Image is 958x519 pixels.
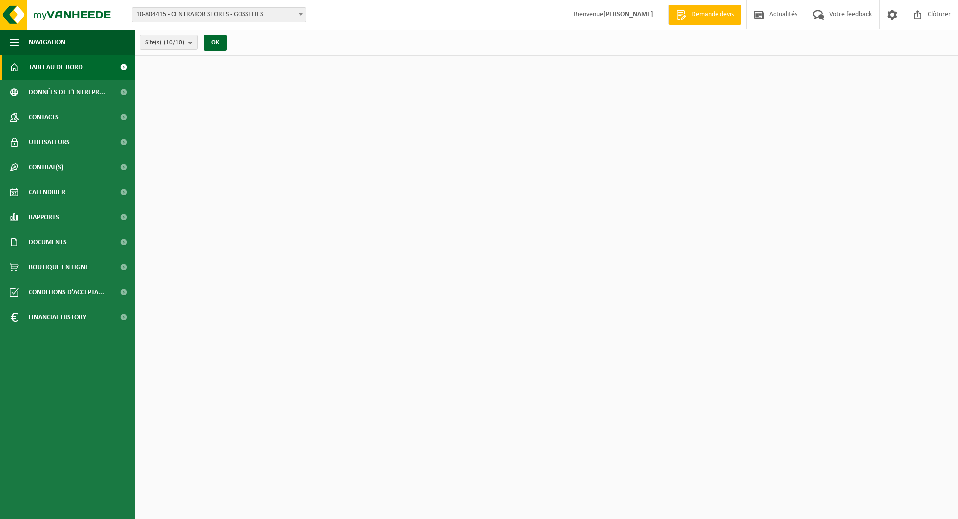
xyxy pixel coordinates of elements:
span: Calendrier [29,180,65,205]
span: Données de l'entrepr... [29,80,105,105]
span: Tableau de bord [29,55,83,80]
span: 10-804415 - CENTRAKOR STORES - GOSSELIES [132,8,306,22]
button: Site(s)(10/10) [140,35,198,50]
button: OK [204,35,227,51]
count: (10/10) [164,39,184,46]
strong: [PERSON_NAME] [603,11,653,18]
span: Conditions d'accepta... [29,280,104,305]
span: Demande devis [689,10,736,20]
span: Rapports [29,205,59,230]
a: Demande devis [668,5,741,25]
span: Documents [29,230,67,255]
span: Utilisateurs [29,130,70,155]
span: Navigation [29,30,65,55]
span: Contrat(s) [29,155,63,180]
span: Site(s) [145,35,184,50]
span: 10-804415 - CENTRAKOR STORES - GOSSELIES [132,7,306,22]
span: Contacts [29,105,59,130]
span: Boutique en ligne [29,255,89,280]
span: Financial History [29,305,86,330]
